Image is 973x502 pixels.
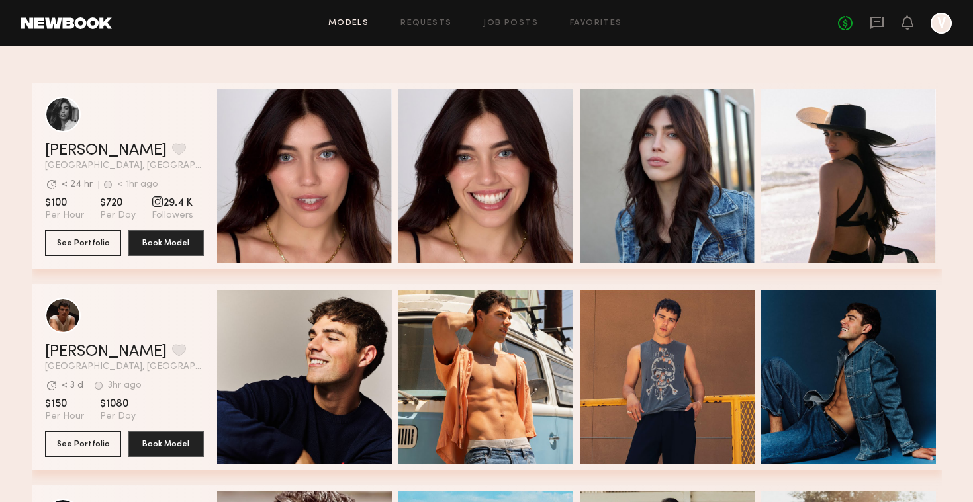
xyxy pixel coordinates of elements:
button: Book Model [128,431,204,457]
button: Book Model [128,230,204,256]
span: $1080 [100,397,136,411]
a: Job Posts [483,19,538,28]
a: Models [328,19,369,28]
a: Requests [400,19,451,28]
div: < 24 hr [62,180,93,189]
span: Per Hour [45,411,84,423]
a: V [931,13,952,34]
span: [GEOGRAPHIC_DATA], [GEOGRAPHIC_DATA] [45,161,204,171]
span: 29.4 K [152,196,193,210]
span: [GEOGRAPHIC_DATA], [GEOGRAPHIC_DATA] [45,362,204,372]
span: $150 [45,397,84,411]
span: Per Day [100,210,136,222]
span: Per Hour [45,210,84,222]
button: See Portfolio [45,230,121,256]
div: 3hr ago [108,381,142,390]
div: < 3 d [62,381,83,390]
span: Per Day [100,411,136,423]
span: $100 [45,196,84,210]
span: Followers [152,210,193,222]
div: < 1hr ago [117,180,158,189]
a: [PERSON_NAME] [45,143,167,159]
button: See Portfolio [45,431,121,457]
a: [PERSON_NAME] [45,344,167,360]
a: Favorites [570,19,622,28]
span: $720 [100,196,136,210]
